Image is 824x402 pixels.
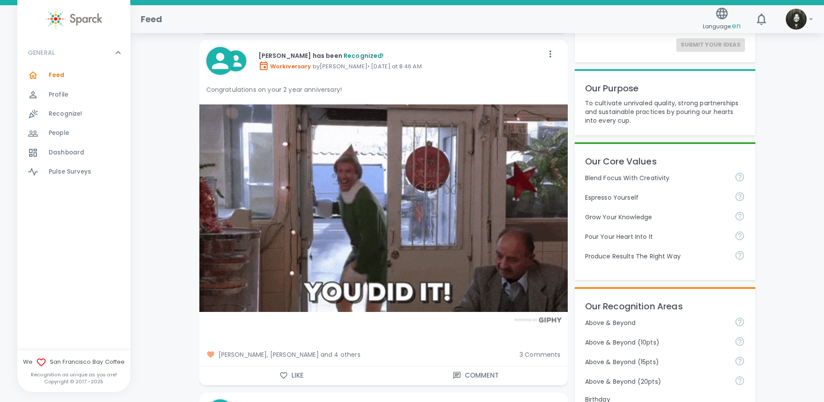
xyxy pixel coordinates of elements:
p: Pour Your Heart Into It [585,232,728,241]
p: Blend Focus With Creativity [585,174,728,182]
span: We San Francisco Bay Coffee [17,357,130,368]
svg: For going above and beyond! [735,375,745,386]
p: Above & Beyond [585,318,728,327]
img: Powered by GIPHY [512,317,564,323]
a: Recognize! [17,104,130,124]
a: People [17,124,130,143]
p: Our Recognition Areas [585,299,745,313]
p: Our Purpose [585,81,745,95]
p: by [PERSON_NAME] • [DATE] at 8:46 AM [258,60,543,71]
p: Above & Beyond (20pts) [585,377,728,386]
div: GENERAL [17,66,130,185]
svg: For going above and beyond! [735,336,745,347]
img: Sparck logo [46,9,102,29]
a: Profile [17,85,130,104]
a: Pulse Surveys [17,162,130,181]
p: Produce Results The Right Way [585,252,728,261]
a: Dashboard [17,143,130,162]
svg: Follow your curiosity and learn together [735,211,745,221]
img: Picture of Angel [786,9,807,30]
span: [PERSON_NAME], [PERSON_NAME] and 4 others [206,350,513,359]
p: Recognition as unique as you are! [17,371,130,378]
p: Above & Beyond (10pts) [585,338,728,347]
div: GENERAL [17,40,130,66]
p: GENERAL [28,48,55,57]
span: Feed [49,71,65,80]
button: Language:en [699,4,744,35]
p: Our Core Values [585,154,745,168]
button: Like [199,366,384,385]
svg: For going above and beyond! [735,317,745,327]
svg: Come to work to make a difference in your own way [735,231,745,241]
button: Comment [384,366,568,385]
span: Language: [703,20,741,32]
span: 3 Comments [520,350,561,359]
a: Sparck logo [17,9,130,29]
p: Grow Your Knowledge [585,213,728,221]
svg: Achieve goals today and innovate for tomorrow [735,172,745,182]
p: [PERSON_NAME] has been [258,51,543,60]
svg: Find success working together and doing the right thing [735,250,745,261]
p: Congratulations on your 2 year anniversary! [206,85,561,94]
a: Feed [17,66,130,85]
span: Workiversary [258,62,311,70]
span: People [49,129,69,137]
span: Recognized! [344,51,384,60]
p: Copyright © 2017 - 2025 [17,378,130,385]
svg: Share your voice and your ideas [735,191,745,202]
p: Espresso Yourself [585,193,728,202]
p: Above & Beyond (15pts) [585,358,728,366]
span: Dashboard [49,148,84,157]
svg: For going above and beyond! [735,356,745,366]
h1: Feed [141,12,162,26]
span: Pulse Surveys [49,167,91,176]
span: en [732,21,741,31]
span: Profile [49,90,68,99]
span: Recognize! [49,110,83,118]
p: To cultivate unrivaled quality, strong partnerships and sustainable practices by pouring our hear... [585,99,745,125]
